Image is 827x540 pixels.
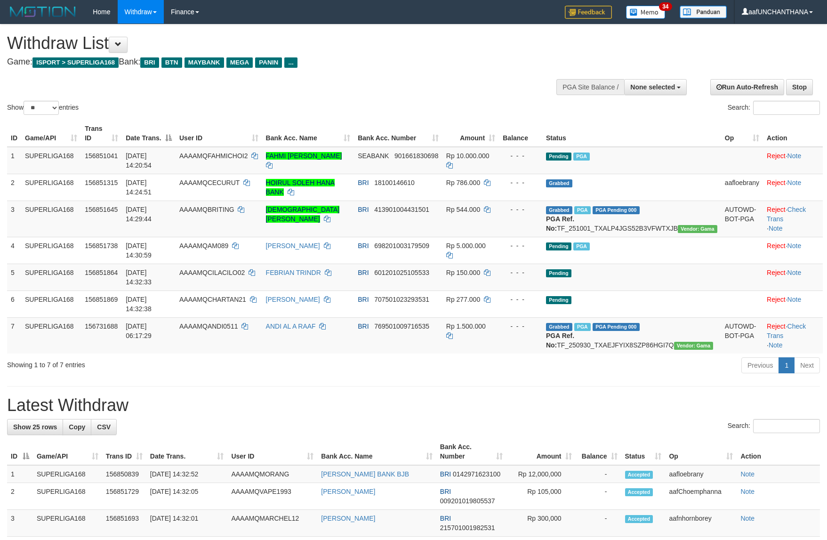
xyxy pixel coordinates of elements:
td: aafloebrany [721,174,763,201]
a: Note [787,242,802,250]
span: Marked by aafsengchandara [574,206,591,214]
select: Showentries [24,101,59,115]
td: [DATE] 14:32:05 [146,483,228,510]
a: Check Trans [767,322,806,339]
td: 3 [7,510,33,537]
td: 2 [7,483,33,510]
td: SUPERLIGA168 [33,465,102,483]
span: Copy [69,423,85,431]
a: Note [787,152,802,160]
td: AAAAMQMARCHEL12 [227,510,317,537]
span: AAAAMQAM089 [179,242,228,250]
span: SEABANK [358,152,389,160]
span: Copy 901661830698 to clipboard [394,152,438,160]
div: - - - [503,295,538,304]
td: Rp 12,000,000 [506,465,576,483]
a: 1 [779,357,795,373]
th: Status: activate to sort column ascending [621,438,666,465]
h4: Game: Bank: [7,57,542,67]
span: Rp 277.000 [446,296,480,303]
a: CSV [91,419,117,435]
span: Rp 150.000 [446,269,480,276]
span: 156851738 [85,242,118,250]
a: Check Trans [767,206,806,223]
span: [DATE] 14:30:59 [126,242,152,259]
span: Show 25 rows [13,423,57,431]
th: ID [7,120,21,147]
span: [DATE] 14:29:44 [126,206,152,223]
a: Reject [767,269,786,276]
td: aafnhornborey [665,510,737,537]
a: Show 25 rows [7,419,63,435]
td: AUTOWD-BOT-PGA [721,317,763,354]
h1: Withdraw List [7,34,542,53]
td: 4 [7,237,21,264]
th: Action [737,438,820,465]
td: SUPERLIGA168 [21,237,81,264]
a: Note [740,470,755,478]
td: [DATE] 14:32:52 [146,465,228,483]
span: [DATE] 14:32:38 [126,296,152,313]
td: AAAAMQVAPE1993 [227,483,317,510]
th: Date Trans.: activate to sort column ascending [146,438,228,465]
a: Reject [767,179,786,186]
span: Copy 769501009716535 to clipboard [374,322,429,330]
th: Balance: activate to sort column ascending [576,438,621,465]
td: SUPERLIGA168 [21,264,81,290]
button: None selected [624,79,687,95]
a: Note [787,269,802,276]
span: Copy 009201019805537 to clipboard [440,497,495,505]
span: Pending [546,296,571,304]
span: Copy 413901004431501 to clipboard [374,206,429,213]
span: 156851864 [85,269,118,276]
span: AAAAMQCHARTAN21 [179,296,246,303]
span: Copy 601201025105533 to clipboard [374,269,429,276]
td: TF_250930_TXAEJFYIX8SZP86HGI7Q [542,317,721,354]
td: · · [763,317,823,354]
span: 156851315 [85,179,118,186]
span: BRI [440,515,451,522]
span: PGA Pending [593,206,640,214]
span: 156851869 [85,296,118,303]
th: Bank Acc. Number: activate to sort column ascending [354,120,442,147]
td: SUPERLIGA168 [21,147,81,174]
span: [DATE] 14:20:54 [126,152,152,169]
td: · [763,290,823,317]
span: Copy 215701001982531 to clipboard [440,524,495,532]
span: Copy 707501023293531 to clipboard [374,296,429,303]
label: Search: [728,101,820,115]
th: Balance [499,120,542,147]
span: Copy 18100146610 to clipboard [374,179,415,186]
input: Search: [753,419,820,433]
td: SUPERLIGA168 [21,174,81,201]
td: · [763,237,823,264]
a: HOIRUL SOLEH HANA BANK [266,179,335,196]
span: Accepted [625,488,653,496]
a: Reject [767,206,786,213]
a: Run Auto-Refresh [710,79,784,95]
td: aafloebrany [665,465,737,483]
span: None selected [630,83,675,91]
b: PGA Ref. No: [546,332,574,349]
td: AAAAMQMORANG [227,465,317,483]
td: Rp 105,000 [506,483,576,510]
span: AAAAMQBRITING [179,206,234,213]
label: Search: [728,419,820,433]
div: Showing 1 to 7 of 7 entries [7,356,337,370]
a: Note [769,341,783,349]
td: · [763,174,823,201]
a: FAHMI [PERSON_NAME] [266,152,342,160]
td: - [576,465,621,483]
b: PGA Ref. No: [546,215,574,232]
span: ISPORT > SUPERLIGA168 [32,57,119,68]
td: 156851693 [102,510,146,537]
a: Note [740,515,755,522]
span: Pending [546,269,571,277]
span: Vendor URL: https://trx31.1velocity.biz [674,342,714,350]
td: - [576,510,621,537]
td: SUPERLIGA168 [21,290,81,317]
span: AAAAMQANDI0511 [179,322,238,330]
a: Copy [63,419,91,435]
a: [PERSON_NAME] [321,488,375,495]
span: BRI [358,269,369,276]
